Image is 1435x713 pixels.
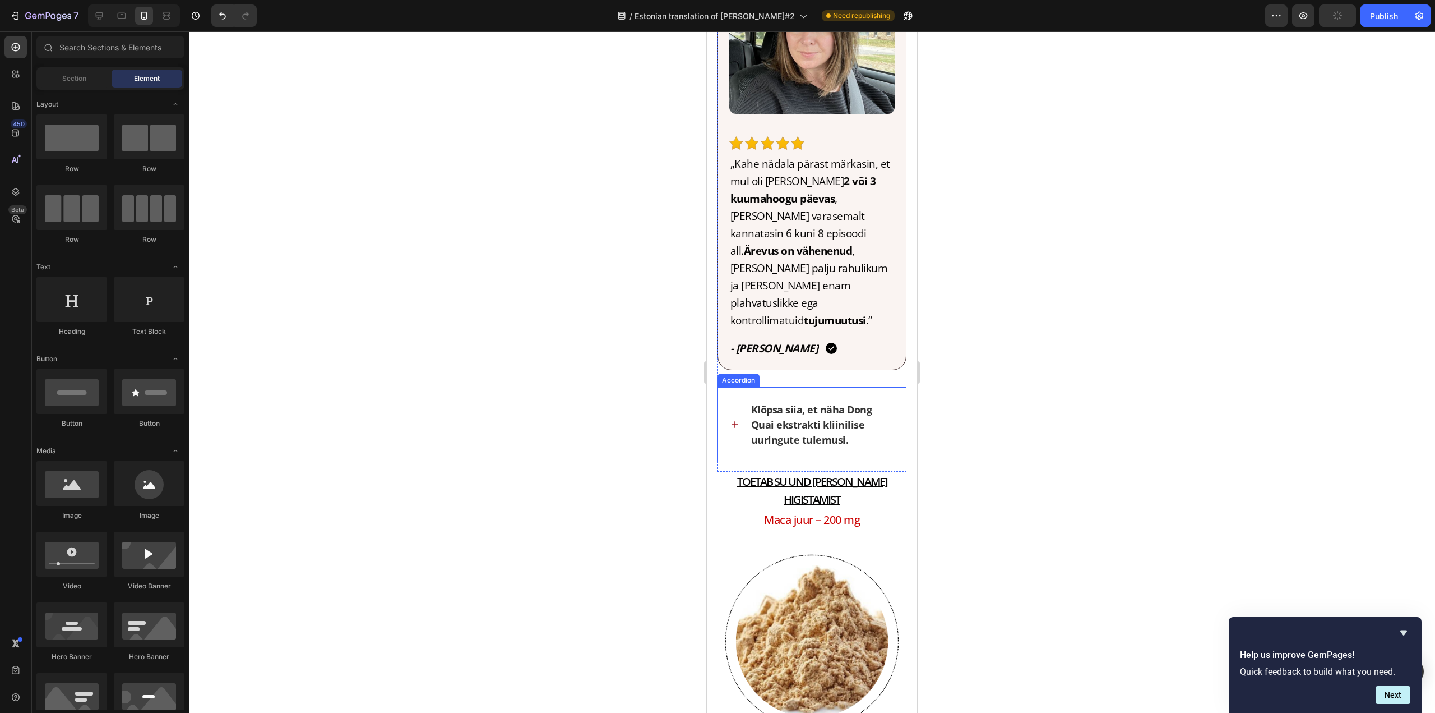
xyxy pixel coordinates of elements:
span: Layout [36,99,58,109]
div: Image [114,510,184,521]
span: / [629,10,632,22]
p: 7 [73,9,78,22]
div: Hero Banner [114,652,184,662]
div: Heading [36,326,107,337]
span: Estonian translation of [PERSON_NAME]#2 [635,10,795,22]
span: Need republishing [833,11,890,21]
p: Quick feedback to build what you need. [1240,666,1410,677]
div: Text Block [114,326,184,337]
input: Search Sections & Elements [36,36,184,58]
div: Video Banner [114,581,184,591]
span: Element [134,73,160,84]
div: Undo/Redo [211,4,257,27]
span: Text [36,262,50,272]
span: Section [62,73,86,84]
span: Toggle open [166,350,184,368]
iframe: Design area [707,31,917,713]
div: Row [114,234,184,245]
div: 450 [11,119,27,128]
div: Row [36,234,107,245]
button: Publish [1360,4,1408,27]
div: Publish [1370,10,1398,22]
div: Row [36,164,107,174]
span: Toggle open [166,442,184,460]
span: Media [36,446,56,456]
button: Next question [1376,686,1410,704]
div: Button [114,418,184,429]
span: Toggle open [166,258,184,276]
div: Beta [8,205,27,214]
div: Help us improve GemPages! [1240,626,1410,704]
button: 7 [4,4,84,27]
h2: Help us improve GemPages! [1240,648,1410,662]
div: Video [36,581,107,591]
div: Image [36,510,107,521]
div: Row [114,164,184,174]
div: Button [36,418,107,429]
button: Hide survey [1397,626,1410,640]
span: Button [36,354,57,364]
img: gempages_583358439867024345-d364470a-5ab9-47ee-8dfb-6f115e6e4777.png [11,516,200,705]
span: Toggle open [166,95,184,113]
div: Hero Banner [36,652,107,662]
